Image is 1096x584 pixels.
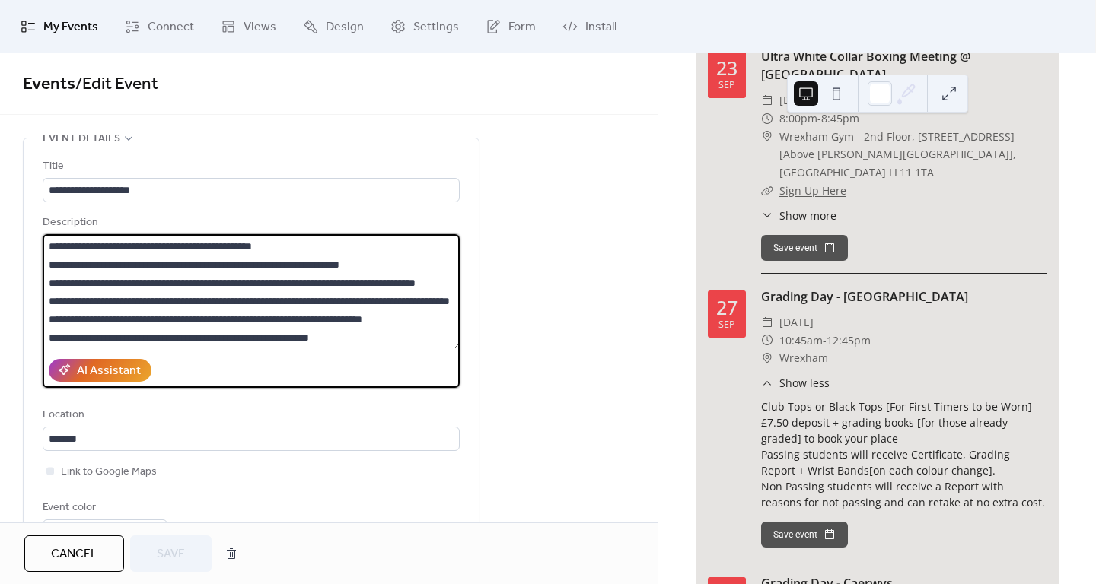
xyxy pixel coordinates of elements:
div: 27 [716,298,738,317]
a: Form [474,6,547,47]
a: Connect [113,6,205,47]
span: Event details [43,130,120,148]
div: Title [43,157,457,176]
button: Cancel [24,535,124,572]
span: Show more [779,208,836,224]
span: [DATE] [779,313,814,332]
span: Design [326,18,364,36]
div: 23 [716,59,738,78]
a: My Events [9,6,110,47]
span: Settings [413,18,459,36]
div: Location [43,406,457,424]
div: ​ [761,208,773,224]
div: Grading Day - [GEOGRAPHIC_DATA] [761,287,1047,306]
span: Install [585,18,616,36]
span: - [817,109,821,128]
span: / Edit Event [75,68,158,101]
div: AI Assistant [77,362,141,380]
div: ​ [761,349,773,367]
button: Save event [761,235,848,261]
div: Sep [718,320,735,330]
div: Sep [718,81,735,90]
a: Design [292,6,375,47]
a: Install [551,6,628,47]
span: - [823,332,827,350]
div: ​ [761,128,773,146]
span: Cancel [51,545,97,563]
span: [DATE] [779,91,814,109]
span: Views [244,18,276,36]
button: AI Assistant [49,359,151,382]
div: ​ [761,109,773,128]
button: ​Show more [761,208,836,224]
div: ​ [761,182,773,200]
a: Settings [379,6,470,47]
span: 12:45pm [827,332,871,350]
span: Wrexham [779,349,828,367]
span: 8:00pm [779,109,817,128]
div: Description [43,214,457,232]
button: Save event [761,522,848,547]
a: Events [23,68,75,101]
span: Show less [779,375,830,391]
div: ​ [761,91,773,109]
div: Event color [43,499,164,517]
div: ​ [761,375,773,391]
div: ​ [761,332,773,350]
span: 8:45pm [821,109,859,128]
span: Form [508,18,536,36]
a: Sign Up Here [779,183,846,198]
span: Link to Google Maps [61,463,157,481]
button: ​Show less [761,375,830,391]
span: Wrexham Gym - 2nd Floor, [STREET_ADDRESS] [Above [PERSON_NAME][GEOGRAPHIC_DATA]], [GEOGRAPHIC_DAT... [779,128,1047,182]
div: Club Tops or Black Tops [For First Timers to be Worn] £7.50 deposit + grading books [for those al... [761,398,1047,510]
span: My Events [43,18,98,36]
div: ​ [761,313,773,332]
span: 10:45am [779,332,823,350]
span: Connect [148,18,194,36]
a: Views [209,6,288,47]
